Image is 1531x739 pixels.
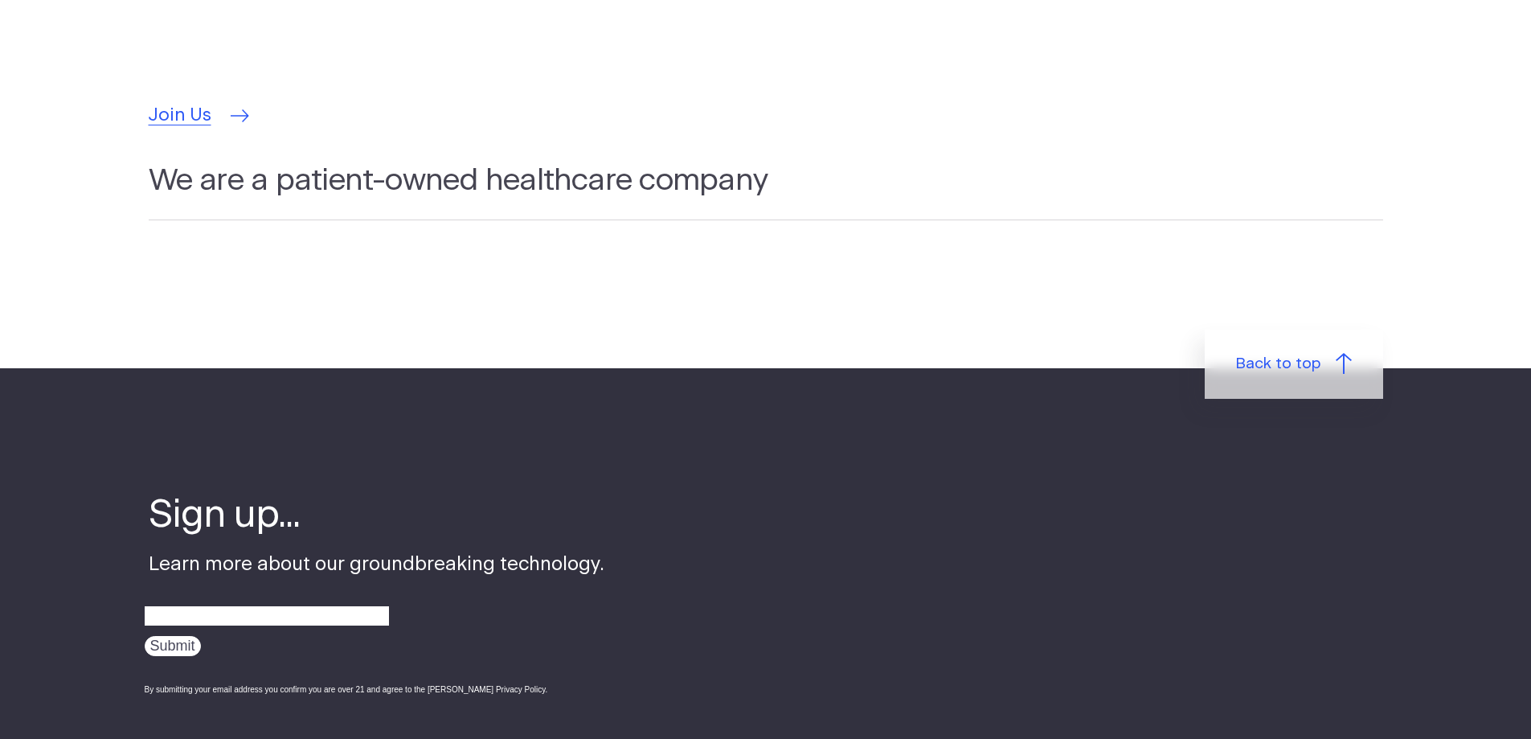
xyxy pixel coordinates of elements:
div: Learn more about our groundbreaking technology. [149,491,604,711]
a: Join Us [149,102,245,129]
span: Back to top [1235,353,1320,376]
h2: We are a patient-owned healthcare company [149,160,1383,220]
a: Back to top [1205,330,1383,399]
h4: Sign up... [149,491,604,542]
div: By submitting your email address you confirm you are over 21 and agree to the [PERSON_NAME] Priva... [145,684,604,696]
span: Join Us [149,102,211,129]
input: Submit [145,636,201,656]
